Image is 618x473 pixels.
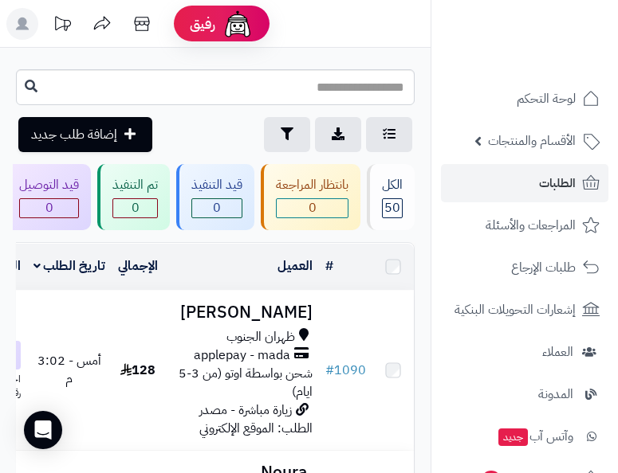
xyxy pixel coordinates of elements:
[18,117,152,152] a: إضافة طلب جديد
[441,164,608,202] a: الطلبات
[498,428,528,446] span: جديد
[325,361,334,380] span: #
[226,328,295,346] span: ظهران الجنوب
[325,361,366,380] a: #1090
[542,341,573,363] span: العملاء
[325,256,333,276] a: #
[441,248,608,287] a: طلبات الإرجاع
[222,8,254,40] img: ai-face.png
[278,256,313,276] a: العميل
[173,164,258,230] a: قيد التنفيذ 0
[539,172,576,194] span: الطلبات
[441,80,608,118] a: لوحة التحكم
[441,417,608,455] a: وآتس آبجديد
[24,411,62,449] div: Open Intercom Messenger
[113,199,157,217] span: 0
[511,256,576,279] span: طلبات الإرجاع
[192,199,242,217] span: 0
[37,351,101,389] span: أمس - 3:02 م
[179,364,313,401] span: شحن بواسطة اوتو (من 3-5 ايام)
[118,256,158,276] a: الإجمالي
[190,14,215,33] span: رفيق
[94,164,173,230] a: تم التنفيذ 0
[382,176,403,194] div: الكل
[486,214,576,236] span: المراجعات والأسئلة
[194,346,290,365] span: applepay - mada
[31,125,117,144] span: إضافة طلب جديد
[42,8,82,44] a: تحديثات المنصة
[455,299,576,321] span: إشعارات التحويلات البنكية
[120,361,155,380] span: 128
[258,164,364,230] a: بانتظار المراجعة 0
[171,303,313,322] h3: [PERSON_NAME]
[20,199,78,217] span: 0
[488,130,576,152] span: الأقسام والمنتجات
[277,199,348,217] span: 0
[112,176,158,194] div: تم التنفيذ
[441,206,608,244] a: المراجعات والأسئلة
[441,291,608,329] a: إشعارات التحويلات البنكية
[497,425,573,448] span: وآتس آب
[191,176,242,194] div: قيد التنفيذ
[276,176,348,194] div: بانتظار المراجعة
[517,88,576,110] span: لوحة التحكم
[364,164,418,230] a: الكل50
[1,164,94,230] a: قيد التوصيل 0
[441,333,608,371] a: العملاء
[199,401,313,438] span: زيارة مباشرة - مصدر الطلب: الموقع الإلكتروني
[510,45,603,78] img: logo-2.png
[441,375,608,413] a: المدونة
[538,383,573,405] span: المدونة
[33,256,106,276] a: تاريخ الطلب
[383,199,402,217] span: 50
[19,176,79,194] div: قيد التوصيل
